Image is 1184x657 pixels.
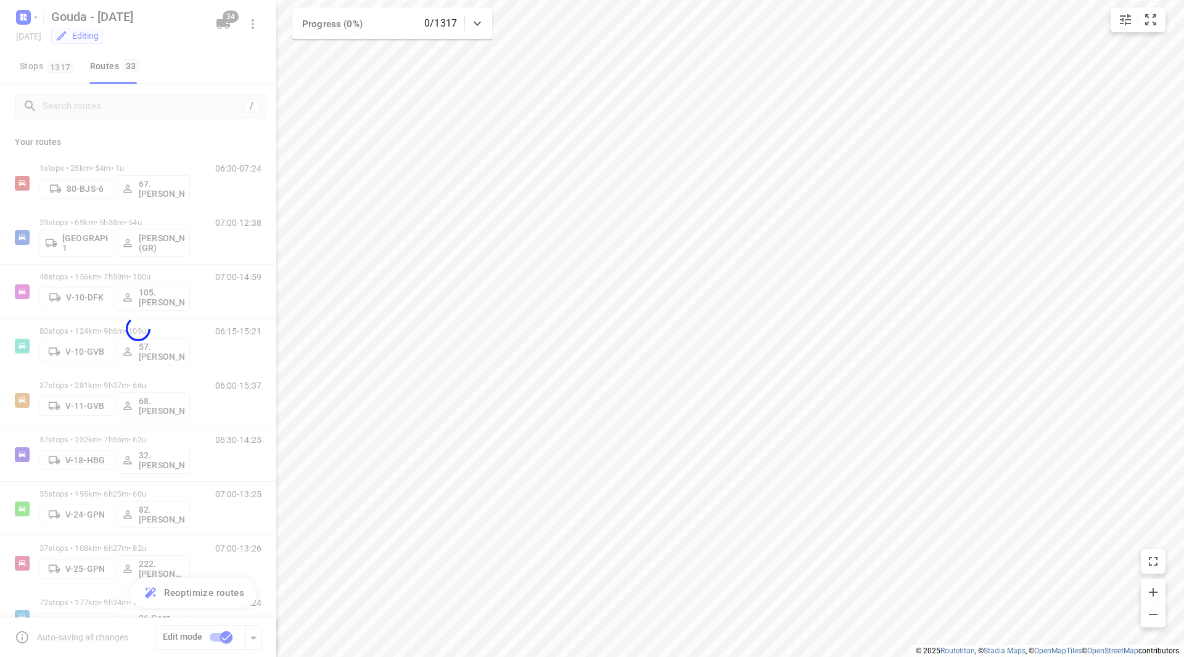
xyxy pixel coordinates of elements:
button: Map settings [1113,7,1138,32]
li: © 2025 , © , © © contributors [916,647,1179,655]
button: Fit zoom [1138,7,1163,32]
a: Stadia Maps [984,647,1026,655]
a: Routetitan [940,647,975,655]
p: 0/1317 [424,16,457,31]
span: Progress (0%) [302,19,363,30]
div: small contained button group [1111,7,1165,32]
a: OpenStreetMap [1087,647,1138,655]
a: OpenMapTiles [1034,647,1082,655]
div: Progress (0%)0/1317 [292,7,492,39]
